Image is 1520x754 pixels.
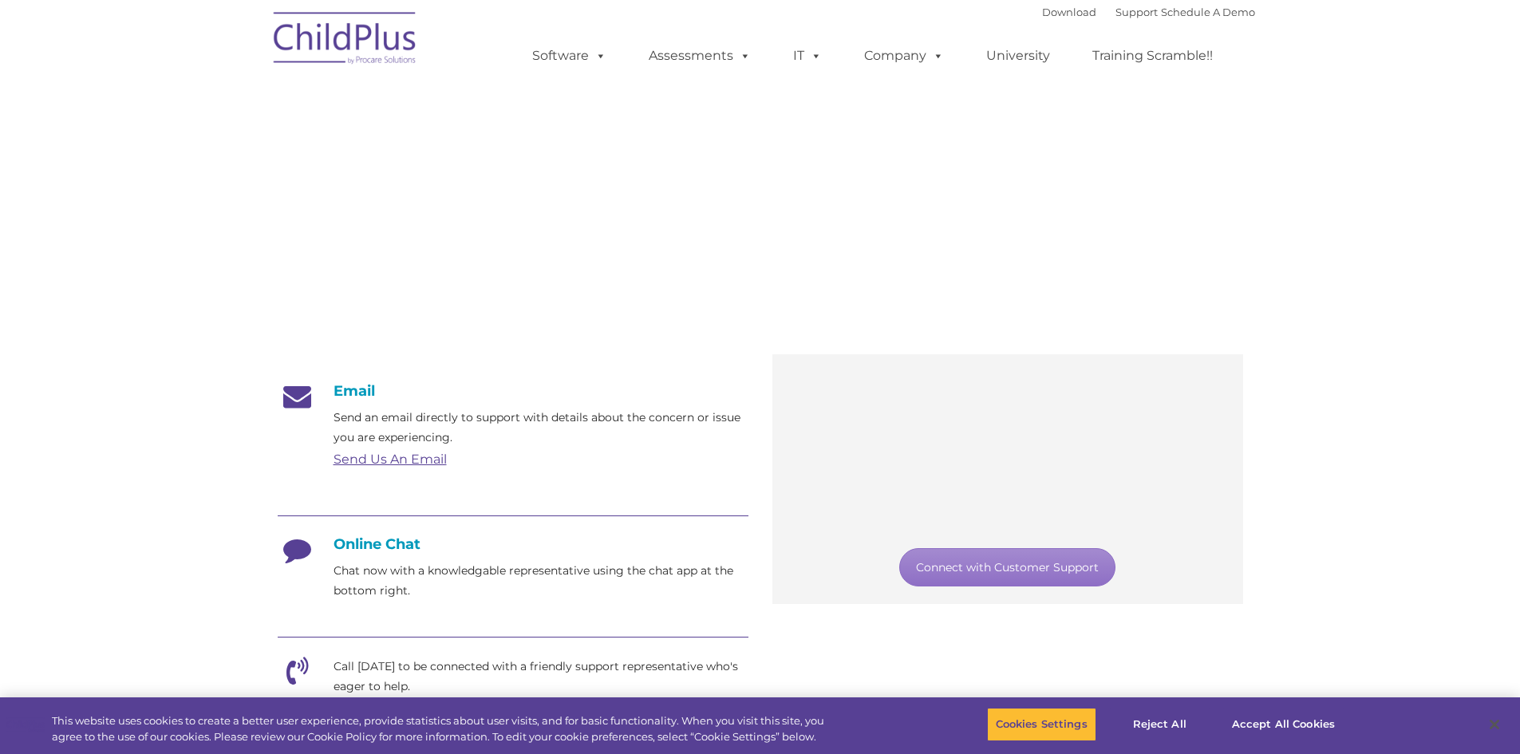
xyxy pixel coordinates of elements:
[777,40,838,72] a: IT
[987,708,1096,741] button: Cookies Settings
[278,535,748,553] h4: Online Chat
[1223,708,1344,741] button: Accept All Cookies
[278,382,748,400] h4: Email
[52,713,836,744] div: This website uses cookies to create a better user experience, provide statistics about user visit...
[1042,6,1096,18] a: Download
[1076,40,1229,72] a: Training Scramble!!
[334,452,447,467] a: Send Us An Email
[1161,6,1255,18] a: Schedule A Demo
[633,40,767,72] a: Assessments
[848,40,960,72] a: Company
[334,657,748,697] p: Call [DATE] to be connected with a friendly support representative who's eager to help.
[516,40,622,72] a: Software
[1477,707,1512,742] button: Close
[899,548,1115,586] a: Connect with Customer Support
[1042,6,1255,18] font: |
[970,40,1066,72] a: University
[1110,708,1210,741] button: Reject All
[334,408,748,448] p: Send an email directly to support with details about the concern or issue you are experiencing.
[334,561,748,601] p: Chat now with a knowledgable representative using the chat app at the bottom right.
[266,1,425,81] img: ChildPlus by Procare Solutions
[1115,6,1158,18] a: Support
